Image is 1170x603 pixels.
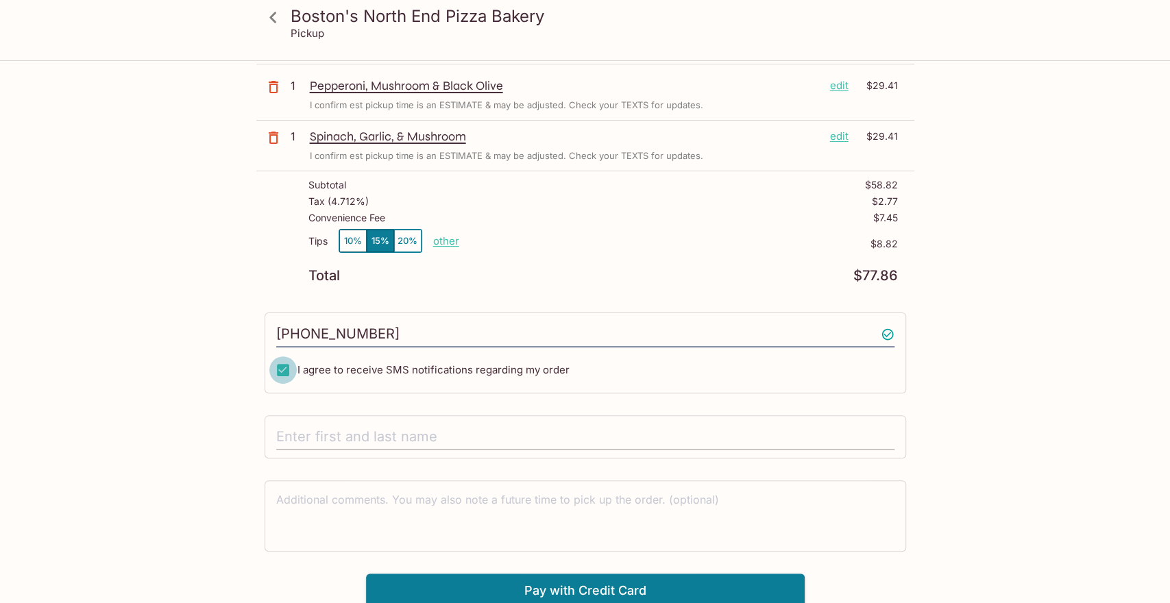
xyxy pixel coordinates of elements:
[291,129,304,144] p: 1
[873,212,898,223] p: $7.45
[291,5,903,27] h3: Boston's North End Pizza Bakery
[308,212,385,223] p: Convenience Fee
[872,196,898,207] p: $2.77
[291,78,304,93] p: 1
[853,269,898,282] p: $77.86
[310,99,703,112] p: I confirm est pickup time is an ESTIMATE & may be adjusted. Check your TEXTS for updates.
[857,78,898,93] p: $29.41
[830,78,849,93] p: edit
[297,363,570,376] span: I agree to receive SMS notifications regarding my order
[310,129,819,144] p: Spinach, Garlic, & Mushroom
[857,129,898,144] p: $29.41
[459,238,898,249] p: $8.82
[367,230,394,252] button: 15%
[291,27,324,40] p: Pickup
[308,196,369,207] p: Tax ( 4.712% )
[276,424,894,450] input: Enter first and last name
[310,78,819,93] p: Pepperoni, Mushroom & Black Olive
[310,149,703,162] p: I confirm est pickup time is an ESTIMATE & may be adjusted. Check your TEXTS for updates.
[276,321,894,347] input: Enter phone number
[830,129,849,144] p: edit
[308,180,346,190] p: Subtotal
[308,269,340,282] p: Total
[339,230,367,252] button: 10%
[433,234,459,247] button: other
[865,180,898,190] p: $58.82
[308,236,328,247] p: Tips
[394,230,422,252] button: 20%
